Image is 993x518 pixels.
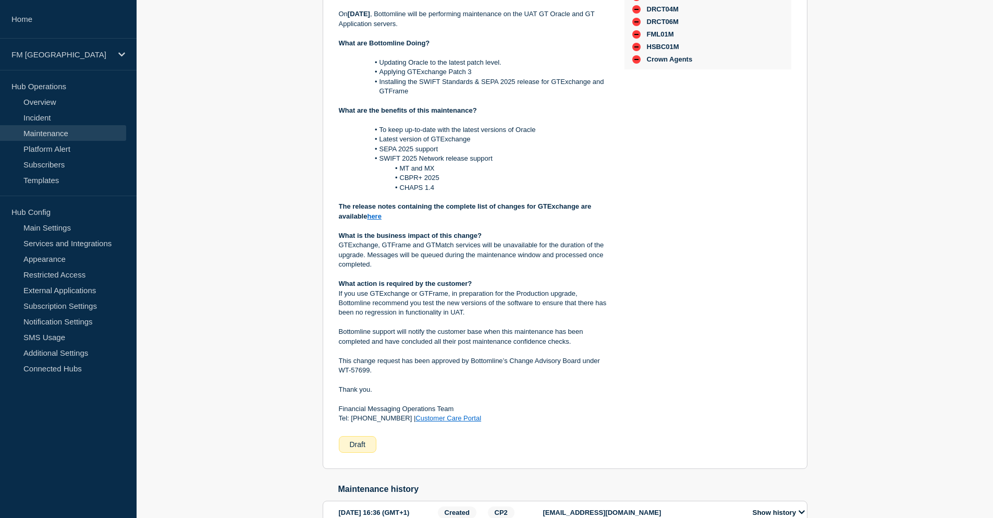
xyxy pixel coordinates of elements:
[349,125,608,135] li: To keep up-to-date with the latest versions of Oracle
[339,39,430,47] strong: What are Bottomline Doing?
[647,55,693,64] span: Crown Agents
[415,414,481,422] a: Customer Care Portal
[348,10,370,18] strong: [DATE]
[632,55,641,64] div: down
[543,509,741,516] p: [EMAIL_ADDRESS][DOMAIN_NAME]
[349,154,608,163] li: SWIFT 2025 Network release support
[349,164,608,173] li: MT and MX
[11,50,112,59] p: FM [GEOGRAPHIC_DATA]
[339,414,608,423] p: Tel: [PHONE_NUMBER] |
[750,508,808,517] button: Show history
[632,18,641,26] div: down
[339,327,608,346] p: Bottomline support will notify the customer base when this maintenance has been completed and hav...
[349,135,608,144] li: Latest version of GTExchange
[349,77,608,97] li: Installing the SWIFT Standards & SEPA 2025 release for GTExchange and GTFrame
[349,58,608,67] li: Updating Oracle to the latest patch level.
[349,183,608,192] li: CHAPS 1.4
[647,43,679,51] span: HSBC01M
[349,144,608,154] li: SEPA 2025 support
[339,385,608,394] p: Thank you.
[349,67,608,77] li: Applying GTExchange Patch 3
[339,232,482,239] strong: What is the business impact of this change?
[632,43,641,51] div: down
[339,9,608,29] p: On , Bottomline will be performing maintenance on the UAT GT Oracle and GT Application servers.
[367,212,381,220] a: here
[632,30,641,39] div: down
[647,30,674,39] span: FML01M
[647,18,679,26] span: DRCT06M
[339,356,608,376] p: This change request has been approved by Bottomline’s Change Advisory Board under WT-57699.
[339,436,376,453] div: Draft
[339,202,593,220] strong: The release notes containing the complete list of changes for GTExchange are available
[339,240,608,269] p: GTExchange, GTFrame and GTMatch services will be unavailable for the duration of the upgrade. Mes...
[339,106,477,114] strong: What are the benefits of this maintenance?
[349,173,608,183] li: CBPR+ 2025
[338,485,807,494] h2: Maintenance history
[632,5,641,14] div: down
[339,404,608,414] p: Financial Messaging Operations Team
[647,5,679,14] span: DRCT04M
[339,289,608,318] p: If you use GTExchange or GTFrame, in preparation for the Production upgrade, Bottomline recommend...
[339,280,472,287] strong: What action is required by the customer?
